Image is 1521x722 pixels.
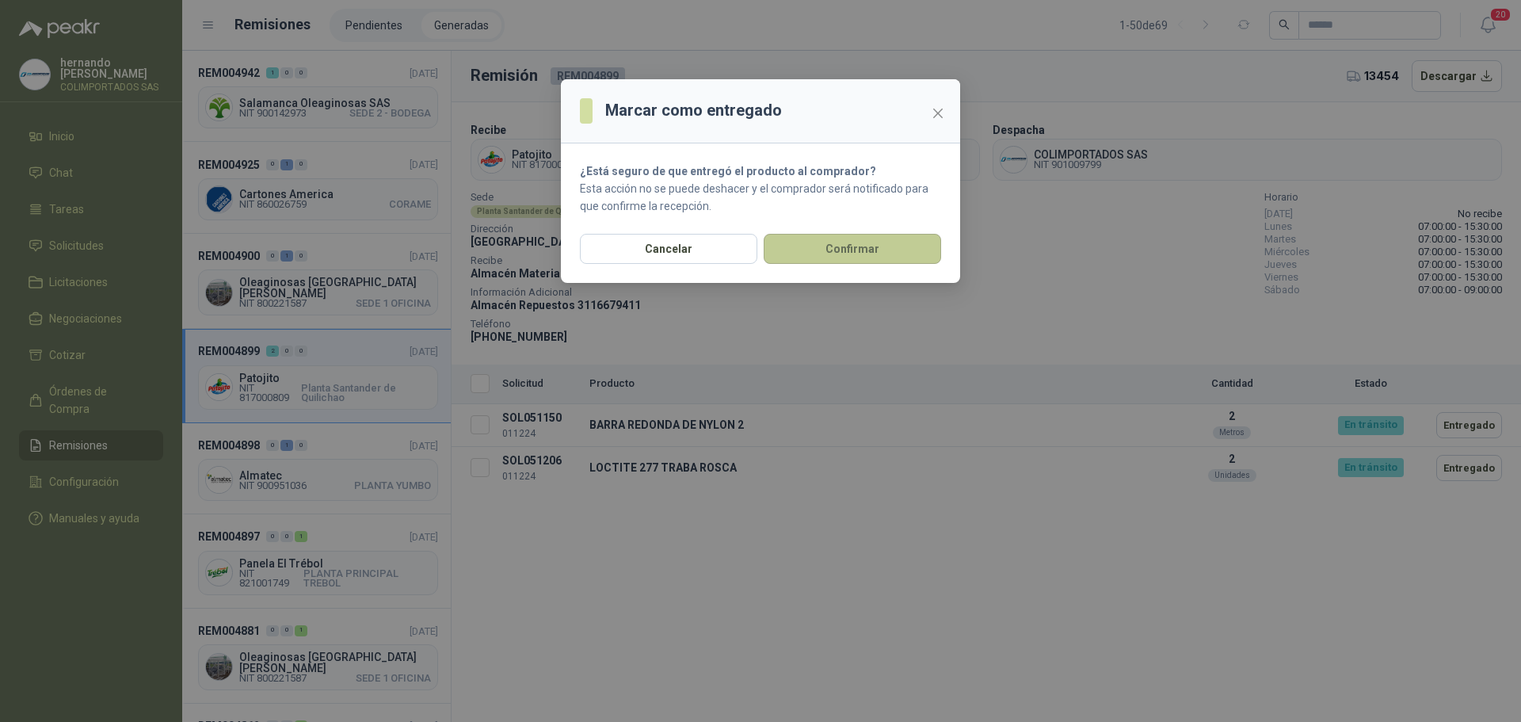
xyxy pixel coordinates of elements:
button: Confirmar [764,234,941,264]
p: Esta acción no se puede deshacer y el comprador será notificado para que confirme la recepción. [580,180,941,215]
span: close [932,107,944,120]
button: Cancelar [580,234,757,264]
button: Close [925,101,951,126]
strong: ¿Está seguro de que entregó el producto al comprador? [580,165,876,178]
h3: Marcar como entregado [605,98,782,123]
